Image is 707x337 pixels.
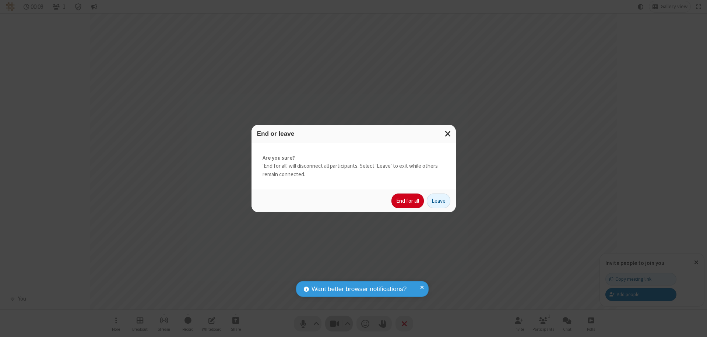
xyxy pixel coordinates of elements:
button: Close modal [440,125,456,143]
h3: End or leave [257,130,450,137]
div: 'End for all' will disconnect all participants. Select 'Leave' to exit while others remain connec... [252,143,456,190]
button: Leave [427,194,450,208]
span: Want better browser notifications? [312,284,407,294]
strong: Are you sure? [263,154,445,162]
button: End for all [391,194,424,208]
